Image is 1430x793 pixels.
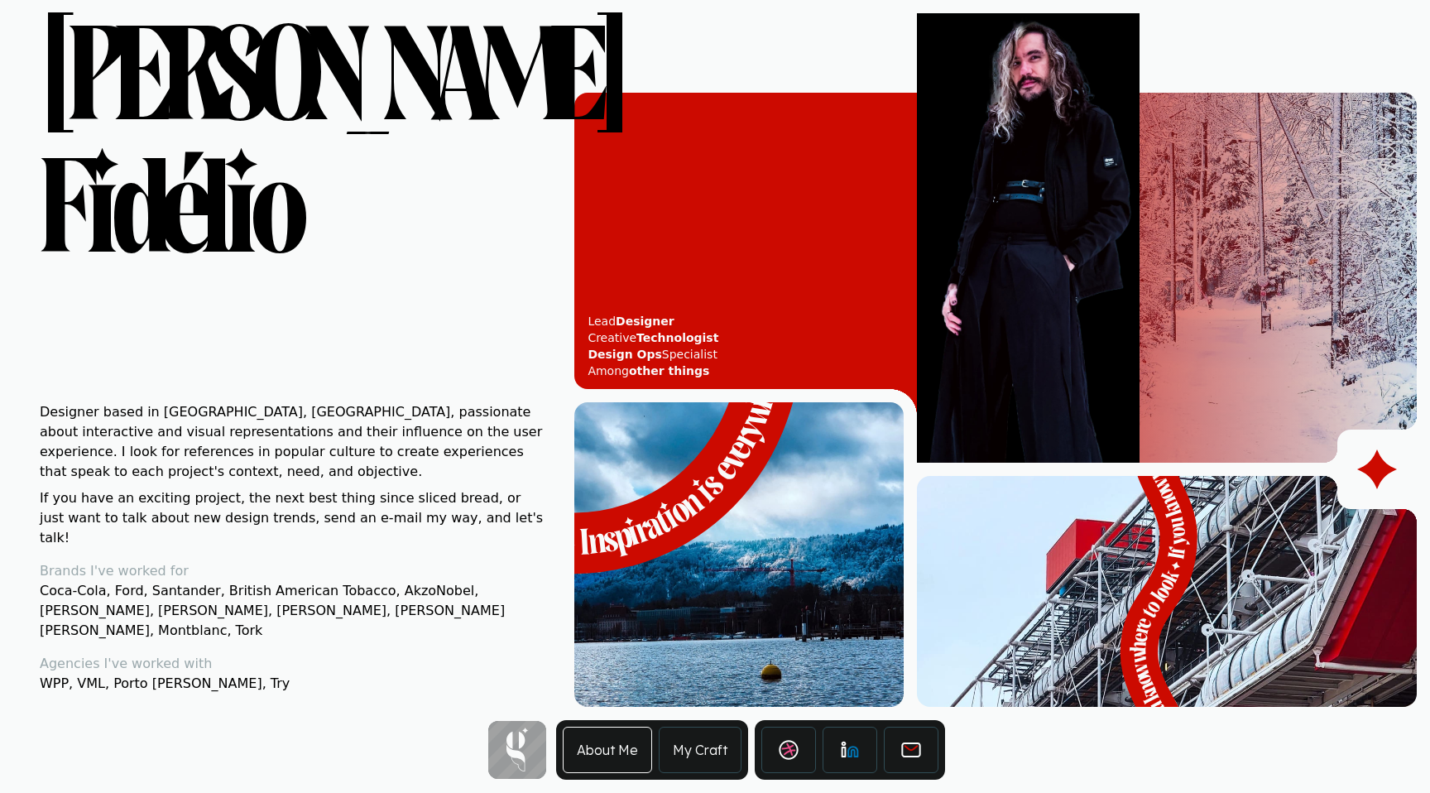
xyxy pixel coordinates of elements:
[485,718,549,782] a: Home
[1357,449,1397,489] svg: Logo
[40,561,548,581] p: Brands I've worked for
[40,13,632,146] span: [PERSON_NAME]
[40,402,548,482] p: Designer based in [GEOGRAPHIC_DATA], [GEOGRAPHIC_DATA], passionate about interactive and visual r...
[40,146,300,278] span: Fidélio
[40,581,548,641] p: Coca-Cola, Ford, Santander, British American Tobacco, AkzoNobel, [PERSON_NAME], [PERSON_NAME], [P...
[40,674,548,694] p: WPP, VML, Porto [PERSON_NAME], Try
[40,488,548,548] p: If you have an exciting project, the next best thing since sliced bread, or just want to talk abo...
[40,654,548,674] p: Agencies I've worked with
[563,727,652,773] a: About Me
[659,727,741,773] a: My Craft
[917,13,1417,463] img: Image of me
[506,728,529,772] svg: Star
